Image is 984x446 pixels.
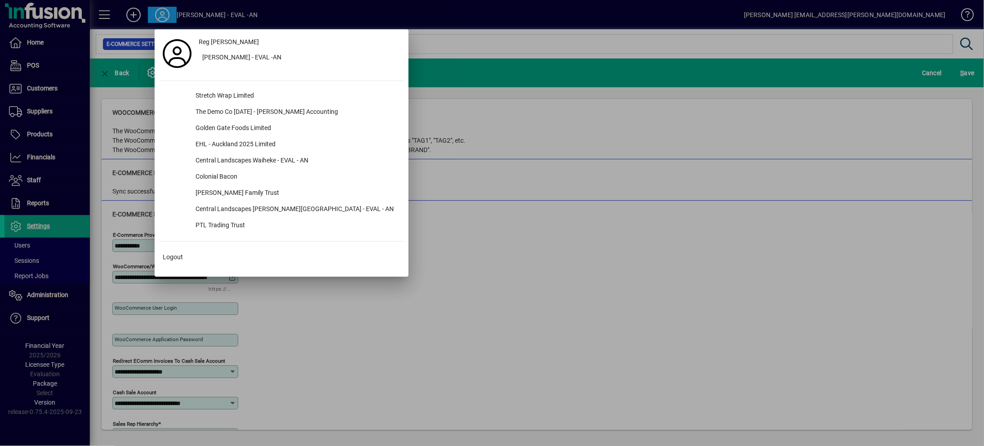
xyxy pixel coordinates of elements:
[159,153,404,169] button: Central Landscapes Waiheke - EVAL - AN
[163,252,183,262] span: Logout
[159,104,404,121] button: The Demo Co [DATE] - [PERSON_NAME] Accounting
[188,185,404,202] div: [PERSON_NAME] Family Trust
[159,88,404,104] button: Stretch Wrap Limited
[159,202,404,218] button: Central Landscapes [PERSON_NAME][GEOGRAPHIC_DATA] - EVAL - AN
[159,137,404,153] button: EHL - Auckland 2025 Limited
[188,218,404,234] div: PTL Trading Trust
[159,218,404,234] button: PTL Trading Trust
[199,37,259,47] span: Reg [PERSON_NAME]
[188,104,404,121] div: The Demo Co [DATE] - [PERSON_NAME] Accounting
[188,88,404,104] div: Stretch Wrap Limited
[159,249,404,265] button: Logout
[188,137,404,153] div: EHL - Auckland 2025 Limited
[188,121,404,137] div: Golden Gate Foods Limited
[159,169,404,185] button: Colonial Bacon
[195,50,404,66] button: [PERSON_NAME] - EVAL -AN
[195,34,404,50] a: Reg [PERSON_NAME]
[159,45,195,62] a: Profile
[159,121,404,137] button: Golden Gate Foods Limited
[188,169,404,185] div: Colonial Bacon
[188,202,404,218] div: Central Landscapes [PERSON_NAME][GEOGRAPHIC_DATA] - EVAL - AN
[159,185,404,202] button: [PERSON_NAME] Family Trust
[188,153,404,169] div: Central Landscapes Waiheke - EVAL - AN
